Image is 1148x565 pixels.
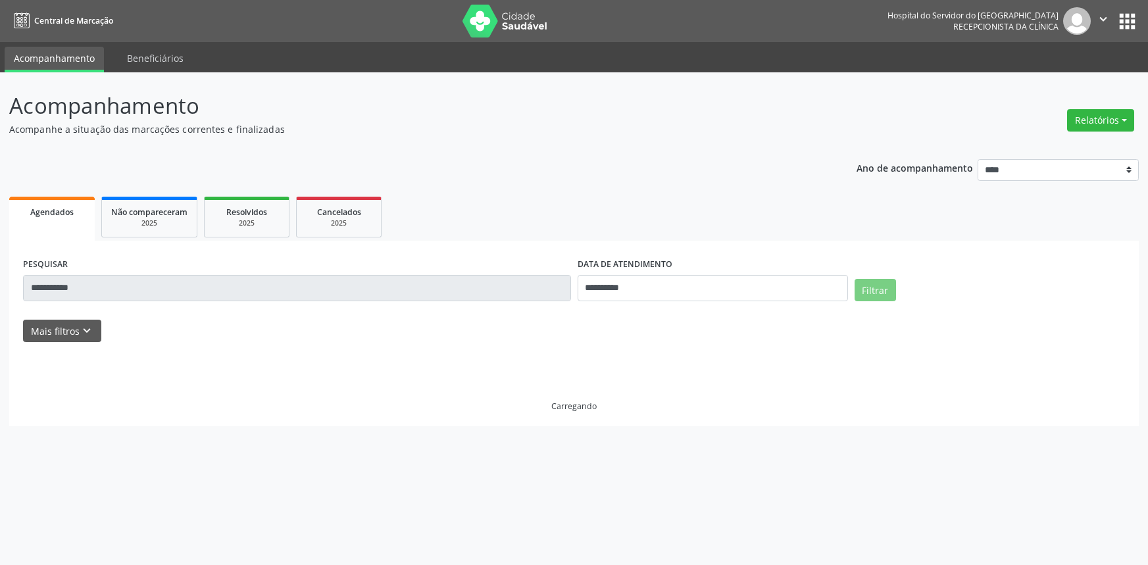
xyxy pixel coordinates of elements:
[1096,12,1111,26] i: 
[226,207,267,218] span: Resolvidos
[953,21,1059,32] span: Recepcionista da clínica
[111,207,187,218] span: Não compareceram
[23,255,68,275] label: PESQUISAR
[23,320,101,343] button: Mais filtroskeyboard_arrow_down
[317,207,361,218] span: Cancelados
[118,47,193,70] a: Beneficiários
[5,47,104,72] a: Acompanhamento
[9,10,113,32] a: Central de Marcação
[551,401,597,412] div: Carregando
[9,89,800,122] p: Acompanhamento
[1116,10,1139,33] button: apps
[1067,109,1134,132] button: Relatórios
[30,207,74,218] span: Agendados
[34,15,113,26] span: Central de Marcação
[306,218,372,228] div: 2025
[857,159,973,176] p: Ano de acompanhamento
[9,122,800,136] p: Acompanhe a situação das marcações correntes e finalizadas
[214,218,280,228] div: 2025
[887,10,1059,21] div: Hospital do Servidor do [GEOGRAPHIC_DATA]
[578,255,672,275] label: DATA DE ATENDIMENTO
[855,279,896,301] button: Filtrar
[80,324,94,338] i: keyboard_arrow_down
[111,218,187,228] div: 2025
[1063,7,1091,35] img: img
[1091,7,1116,35] button: 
